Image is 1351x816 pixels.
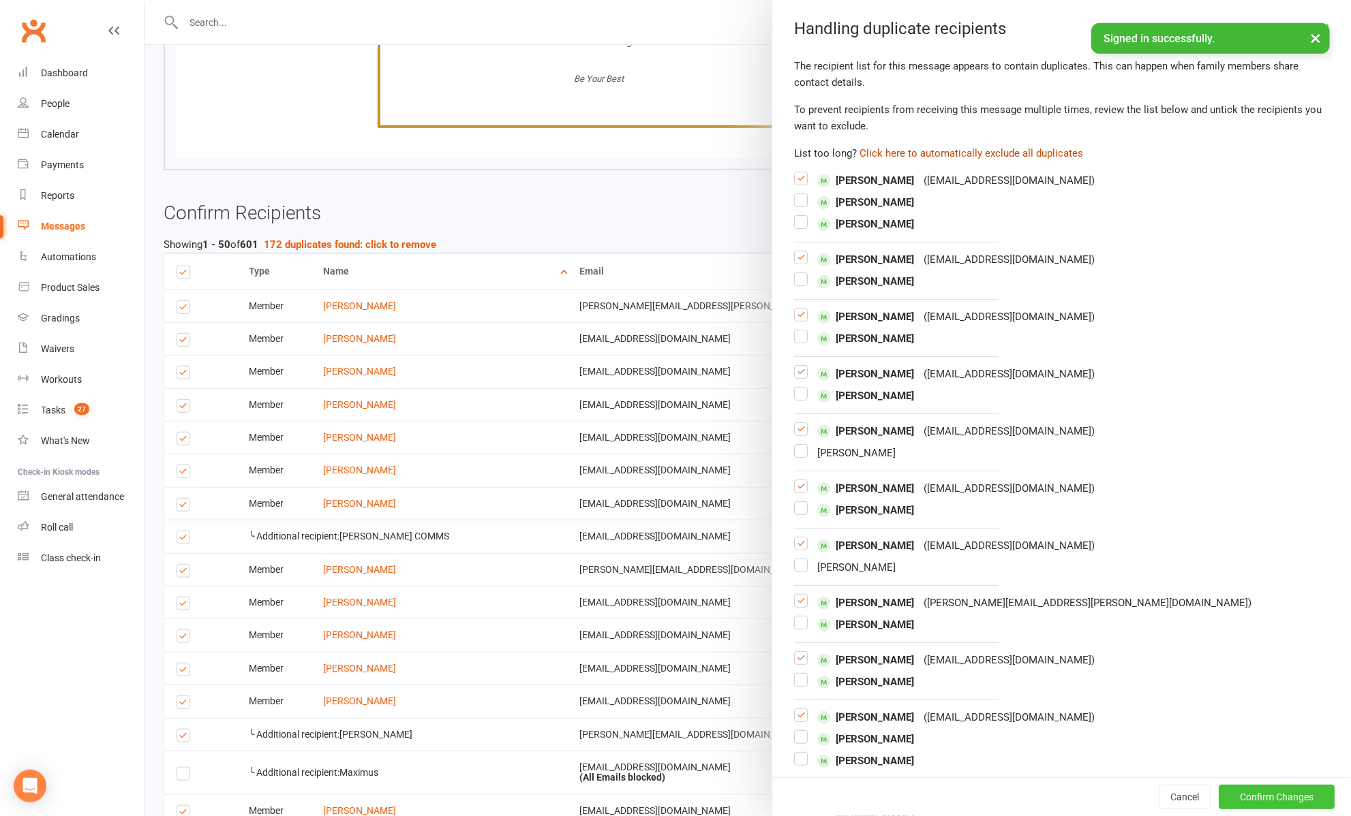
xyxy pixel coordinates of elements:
a: Clubworx [16,14,50,48]
a: Roll call [18,512,144,543]
span: [PERSON_NAME] [817,616,914,633]
div: To prevent recipients from receiving this message multiple times, review the list below and untic... [794,101,1329,134]
span: [PERSON_NAME] [817,216,914,232]
div: What's New [41,435,90,446]
span: [PERSON_NAME] [817,674,914,690]
div: Class check-in [41,552,101,563]
div: ( [EMAIL_ADDRESS][DOMAIN_NAME] ) [924,251,1095,268]
span: [PERSON_NAME] [817,595,914,611]
div: ( [EMAIL_ADDRESS][DOMAIN_NAME] ) [924,172,1095,189]
span: [PERSON_NAME] [817,731,914,747]
span: [PERSON_NAME] [817,537,914,554]
span: [PERSON_NAME] [817,423,914,439]
span: [PERSON_NAME] [817,753,914,769]
div: Gradings [41,313,80,324]
div: The recipient list for this message appears to contain duplicates. This can happen when family me... [794,58,1329,91]
div: ( [EMAIL_ADDRESS][DOMAIN_NAME] ) [924,709,1095,725]
div: Dashboard [41,67,88,78]
span: [PERSON_NAME] [817,251,914,268]
span: [PERSON_NAME] [817,709,914,725]
a: Payments [18,150,144,181]
span: [PERSON_NAME] [817,559,896,576]
span: [PERSON_NAME] [817,194,914,210]
a: Calendar [18,119,144,150]
div: Handling duplicate recipients [772,19,1351,38]
div: People [41,98,70,109]
span: Signed in successfully. [1104,32,1215,45]
a: Dashboard [18,58,144,89]
a: Product Sales [18,272,144,303]
div: ( [EMAIL_ADDRESS][DOMAIN_NAME] ) [924,423,1095,439]
div: ( [EMAIL_ADDRESS][DOMAIN_NAME] ) [924,366,1095,382]
div: ( [EMAIL_ADDRESS][DOMAIN_NAME] ) [924,652,1095,668]
div: Roll call [41,522,73,533]
div: ( [EMAIL_ADDRESS][DOMAIN_NAME] ) [924,537,1095,554]
a: Workouts [18,364,144,395]
div: Workouts [41,374,82,385]
a: Waivers [18,334,144,364]
div: Reports [41,190,74,201]
a: Class kiosk mode [18,543,144,574]
button: Cancel [1159,785,1211,809]
div: Waivers [41,343,74,354]
button: Confirm Changes [1219,785,1335,809]
span: [PERSON_NAME] [817,388,914,404]
span: [PERSON_NAME] [817,366,914,382]
div: General attendance [41,491,124,502]
a: What's New [18,426,144,456]
div: Automations [41,251,96,262]
div: ( [EMAIL_ADDRESS][DOMAIN_NAME] ) [924,480,1095,497]
div: Product Sales [41,282,100,293]
div: Tasks [41,405,65,415]
span: [PERSON_NAME] [817,309,914,325]
div: Calendar [41,129,79,140]
a: Automations [18,242,144,272]
span: [PERSON_NAME] [817,273,914,289]
a: People [18,89,144,119]
div: ( [EMAIL_ADDRESS][DOMAIN_NAME] ) [924,309,1095,325]
span: [PERSON_NAME] [817,480,914,497]
a: Messages [18,211,144,242]
div: List too long? [794,145,1329,161]
span: [PERSON_NAME] [817,652,914,668]
button: × [1303,23,1328,52]
div: ( [PERSON_NAME][EMAIL_ADDRESS][PERSON_NAME][DOMAIN_NAME] ) [924,595,1251,611]
span: [PERSON_NAME] [817,502,914,518]
span: 27 [74,403,89,415]
div: Payments [41,159,84,170]
a: Gradings [18,303,144,334]
span: [PERSON_NAME] [817,445,896,461]
span: [PERSON_NAME] [817,330,914,347]
button: Click here to automatically exclude all duplicates [860,145,1083,161]
a: Reports [18,181,144,211]
div: Open Intercom Messenger [14,770,46,802]
div: Messages [41,221,85,232]
a: Tasks 27 [18,395,144,426]
a: General attendance kiosk mode [18,482,144,512]
span: [PERSON_NAME] [817,172,914,189]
